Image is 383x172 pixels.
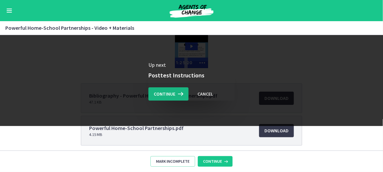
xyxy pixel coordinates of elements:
img: Agents of Change Social Work Test Prep [152,3,231,19]
button: Enable menu [5,7,13,15]
h3: Powerful Home-School Partnerships - Video + Materials [5,24,370,32]
button: Continue [148,87,189,101]
p: Up next [148,61,235,69]
button: Continue [198,156,233,167]
a: Download [259,124,294,137]
button: Mark Incomplete [150,156,195,167]
div: Playbar [187,22,194,33]
div: Cancel [197,90,213,98]
span: 4.15 MB [89,132,184,137]
span: Continue [154,90,175,98]
span: Mark Incomplete [156,159,190,164]
button: Cancel [192,87,218,101]
button: Show more buttons [196,22,209,33]
button: Play Video: ceosquq0bbib05lq2igg.mp4 [185,7,198,15]
span: Powerful Home-School Partnerships.pdf [89,124,184,132]
span: Download [264,127,289,135]
span: Continue [203,159,222,164]
h3: Posttest Instructions [148,71,235,79]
